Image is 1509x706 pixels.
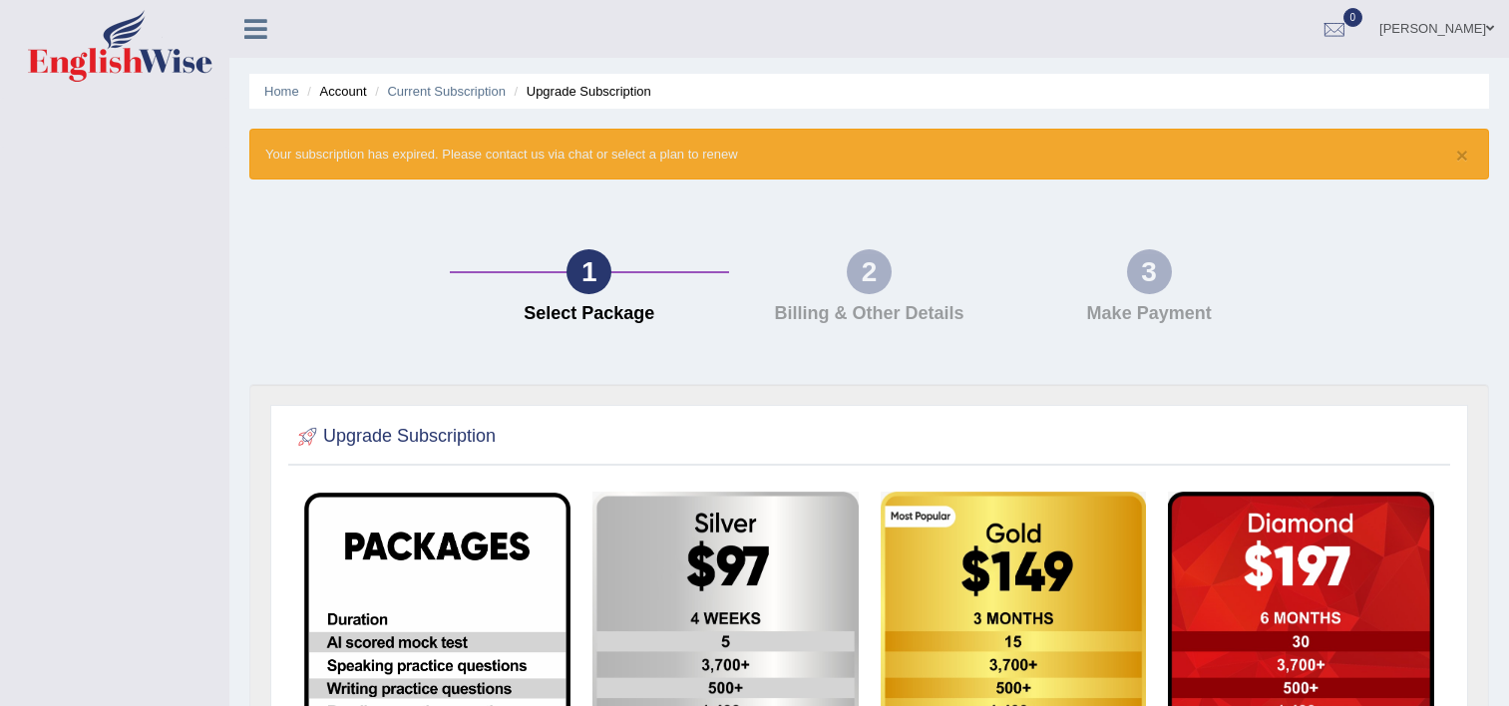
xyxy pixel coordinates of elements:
button: × [1456,145,1468,166]
div: 2 [847,249,892,294]
a: Current Subscription [387,84,506,99]
li: Upgrade Subscription [510,82,651,101]
div: 1 [566,249,611,294]
li: Account [302,82,366,101]
span: 0 [1343,8,1363,27]
div: 3 [1127,249,1172,294]
h4: Make Payment [1019,304,1280,324]
a: Home [264,84,299,99]
h4: Billing & Other Details [739,304,999,324]
div: Your subscription has expired. Please contact us via chat or select a plan to renew [249,129,1489,179]
h4: Select Package [460,304,720,324]
h2: Upgrade Subscription [293,422,496,452]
